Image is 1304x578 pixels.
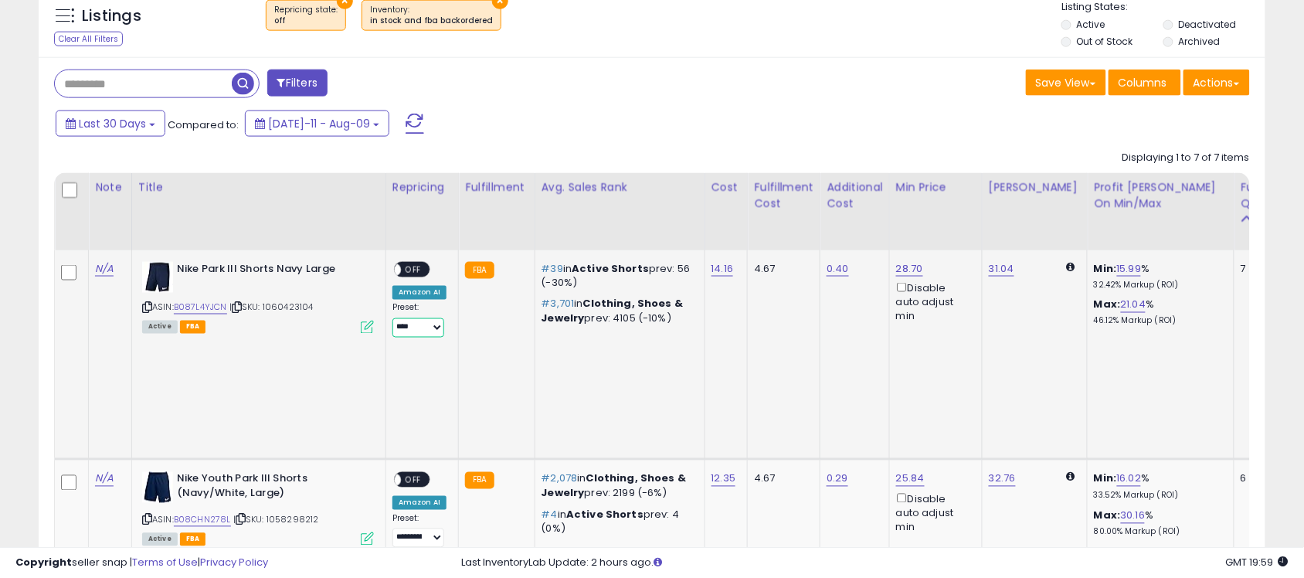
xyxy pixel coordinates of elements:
[1094,280,1222,291] p: 32.42% Markup (ROI)
[711,471,736,487] a: 12.35
[79,116,146,131] span: Last 30 Days
[1094,297,1121,312] b: Max:
[754,472,808,486] div: 4.67
[1117,471,1142,487] a: 16.02
[370,4,493,27] span: Inventory :
[542,471,687,500] span: Clothing, Shoes & Jewelry
[542,472,693,500] p: in prev: 2199 (-6%)
[1094,527,1222,538] p: 80.00% Markup (ROI)
[1117,261,1142,277] a: 15.99
[542,297,684,325] span: Clothing, Shoes & Jewelry
[1094,316,1222,327] p: 46.12% Markup (ROI)
[392,179,452,195] div: Repricing
[542,508,558,522] span: #4
[177,262,365,280] b: Nike Park III Shorts Navy Large
[754,262,808,276] div: 4.67
[1094,471,1117,486] b: Min:
[180,321,206,334] span: FBA
[174,514,231,527] a: B08CHN278L
[392,514,447,549] div: Preset:
[542,508,693,536] p: in prev: 4 (0%)
[754,179,813,212] div: Fulfillment Cost
[1241,472,1289,486] div: 6
[142,472,374,544] div: ASIN:
[711,179,742,195] div: Cost
[142,321,178,334] span: All listings currently available for purchase on Amazon
[95,261,114,277] a: N/A
[233,514,319,526] span: | SKU: 1058298212
[827,261,849,277] a: 0.40
[711,261,734,277] a: 14.16
[142,262,173,293] img: 31UtoPA1LCL._SL40_.jpg
[56,110,165,137] button: Last 30 Days
[1179,35,1221,48] label: Archived
[896,491,970,535] div: Disable auto adjust min
[1241,179,1294,212] div: Fulfillable Quantity
[827,179,883,212] div: Additional Cost
[1121,508,1146,524] a: 30.16
[542,297,693,325] p: in prev: 4105 (-10%)
[1094,179,1228,212] div: Profit [PERSON_NAME] on Min/Max
[1226,555,1289,569] span: 2025-09-9 19:59 GMT
[1241,262,1289,276] div: 7
[542,297,575,311] span: #3,701
[267,70,328,97] button: Filters
[401,263,426,277] span: OFF
[461,556,1289,570] div: Last InventoryLab Update: 2 hours ago.
[82,5,141,27] h5: Listings
[566,508,644,522] span: Active Shorts
[274,15,338,26] div: off
[1026,70,1106,96] button: Save View
[1094,298,1222,327] div: %
[370,15,493,26] div: in stock and fba backordered
[392,496,447,510] div: Amazon AI
[1094,491,1222,501] p: 33.52% Markup (ROI)
[401,474,426,487] span: OFF
[95,179,125,195] div: Note
[1119,75,1167,90] span: Columns
[200,555,268,569] a: Privacy Policy
[132,555,198,569] a: Terms of Use
[177,472,365,505] b: Nike Youth Park III Shorts (Navy/White, Large)
[896,280,970,324] div: Disable auto adjust min
[95,471,114,487] a: N/A
[896,261,923,277] a: 28.70
[1179,18,1237,31] label: Deactivated
[274,4,338,27] span: Repricing state :
[572,261,649,276] span: Active Shorts
[465,179,528,195] div: Fulfillment
[54,32,123,46] div: Clear All Filters
[542,262,693,290] p: in prev: 56 (-30%)
[1077,35,1133,48] label: Out of Stock
[168,117,239,132] span: Compared to:
[542,179,698,195] div: Avg. Sales Rank
[1109,70,1181,96] button: Columns
[465,262,494,279] small: FBA
[1088,173,1234,250] th: The percentage added to the cost of goods (COGS) that forms the calculator for Min & Max prices.
[392,286,447,300] div: Amazon AI
[142,262,374,332] div: ASIN:
[989,179,1081,195] div: [PERSON_NAME]
[1094,508,1121,523] b: Max:
[1094,262,1222,291] div: %
[465,472,494,489] small: FBA
[245,110,389,137] button: [DATE]-11 - Aug-09
[896,179,976,195] div: Min Price
[1094,509,1222,538] div: %
[1077,18,1105,31] label: Active
[268,116,370,131] span: [DATE]-11 - Aug-09
[1122,151,1250,165] div: Displaying 1 to 7 of 7 items
[542,261,563,276] span: #39
[174,301,227,314] a: B087L4YJCN
[989,261,1014,277] a: 31.04
[1183,70,1250,96] button: Actions
[142,472,173,503] img: 315ADRoDpJL._SL40_.jpg
[1094,261,1117,276] b: Min:
[138,179,379,195] div: Title
[896,471,925,487] a: 25.84
[15,555,72,569] strong: Copyright
[1094,472,1222,501] div: %
[229,301,314,314] span: | SKU: 1060423104
[1121,297,1146,313] a: 21.04
[15,556,268,570] div: seller snap | |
